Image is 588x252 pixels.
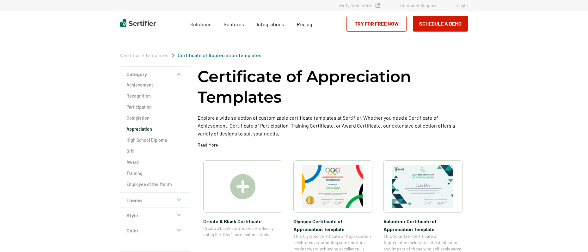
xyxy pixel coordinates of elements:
[457,3,468,8] a: Login
[392,165,454,208] img: Volunteer Certificate of Appreciation Template
[339,3,380,8] a: Verify Credentials
[126,137,183,143] a: High School Diploma
[257,20,284,27] a: Integrations
[198,142,218,148] p: Read More
[257,21,284,27] span: Integrations
[126,115,183,121] a: Completion
[376,3,380,8] img: Verified
[297,21,312,27] span: Pricing
[120,52,168,58] a: Certificate Templates
[126,159,183,165] a: Award
[293,217,372,233] span: Olympic Certificate of Appreciation​ Template
[178,52,261,58] a: Certificate of Appreciation Templates
[126,104,183,110] a: Participation
[346,16,407,32] a: Try for Free Now
[120,52,261,58] div: Breadcrumb
[126,126,183,132] a: Appreciation
[302,165,364,208] img: Olympic Certificate of Appreciation​ Template
[120,19,156,27] img: Sertifier | Digital Credentialing Platform
[203,225,282,238] span: Create a blank certificate effortlessly using Sertifier’s professional tools.
[126,82,183,88] a: Achievement
[120,193,190,208] button: Theme
[190,20,211,27] span: Solutions
[198,114,468,137] p: Explore a wide selection of customizable certificate templates at Sertifier. Whether you need a C...
[400,3,436,8] a: Customer Support
[126,93,183,99] a: Recognition
[120,82,190,193] div: Category
[120,223,190,238] button: Color
[120,67,190,82] button: Category
[203,217,282,225] span: Create A Blank Certificate
[126,148,183,154] a: Gift
[224,20,244,27] span: Features
[383,217,462,233] span: Volunteer Certificate of Appreciation Template
[198,66,468,107] h1: Certificate of Appreciation Templates
[297,20,312,27] a: Pricing
[120,208,190,223] button: Style
[230,174,255,199] img: Create A Blank Certificate
[126,170,183,177] a: Training
[126,181,183,188] a: Employee of the Month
